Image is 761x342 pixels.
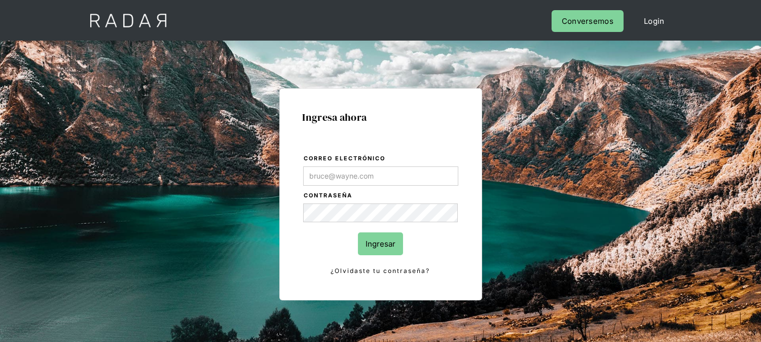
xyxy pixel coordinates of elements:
[304,191,458,201] label: Contraseña
[303,112,459,123] h1: Ingresa ahora
[358,232,403,255] input: Ingresar
[303,153,459,277] form: Login Form
[304,154,458,164] label: Correo electrónico
[303,166,458,186] input: bruce@wayne.com
[634,10,675,32] a: Login
[552,10,624,32] a: Conversemos
[303,265,458,277] a: ¿Olvidaste tu contraseña?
